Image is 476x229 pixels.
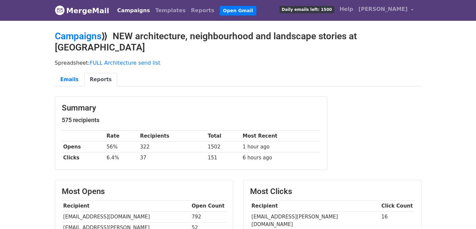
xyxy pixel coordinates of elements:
[206,152,241,163] td: 151
[62,212,190,222] td: [EMAIL_ADDRESS][DOMAIN_NAME]
[105,152,139,163] td: 6.4%
[250,187,415,196] h3: Most Clicks
[358,5,408,13] span: [PERSON_NAME]
[55,59,421,66] p: Spreadsheet:
[279,6,334,13] span: Daily emails left: 1500
[55,73,84,86] a: Emails
[55,5,65,15] img: MergeMail logo
[220,6,256,16] a: Open Gmail
[105,131,139,142] th: Rate
[138,131,206,142] th: Recipients
[206,142,241,152] td: 1502
[206,131,241,142] th: Total
[62,201,190,212] th: Recipient
[62,103,320,113] h3: Summary
[62,187,226,196] h3: Most Opens
[250,201,380,212] th: Recipient
[277,3,337,16] a: Daily emails left: 1500
[55,31,101,42] a: Campaigns
[138,142,206,152] td: 322
[337,3,356,16] a: Help
[241,142,320,152] td: 1 hour ago
[105,142,139,152] td: 56%
[55,4,109,17] a: MergeMail
[55,31,421,53] h2: ⟫ NEW architecture, neighbourhood and landscape stories at [GEOGRAPHIC_DATA]
[241,152,320,163] td: 6 hours ago
[190,201,226,212] th: Open Count
[62,142,105,152] th: Opens
[138,152,206,163] td: 37
[90,60,161,66] a: FULL Architecture send list
[62,116,320,124] h5: 575 recipients
[190,212,226,222] td: 792
[115,4,153,17] a: Campaigns
[153,4,188,17] a: Templates
[188,4,217,17] a: Reports
[84,73,117,86] a: Reports
[241,131,320,142] th: Most Recent
[62,152,105,163] th: Clicks
[380,201,415,212] th: Click Count
[356,3,416,18] a: [PERSON_NAME]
